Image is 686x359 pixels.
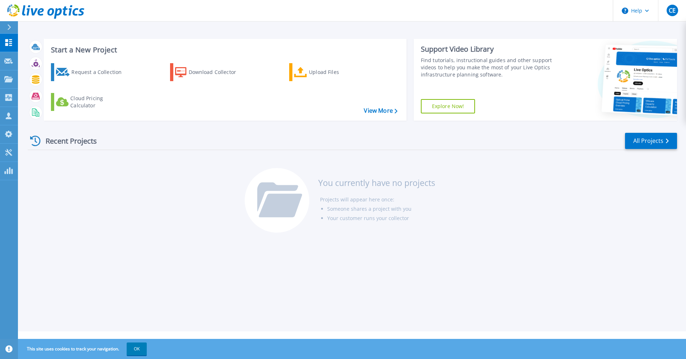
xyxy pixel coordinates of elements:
h3: You currently have no projects [318,179,435,187]
div: Recent Projects [28,132,107,150]
div: Upload Files [309,65,366,79]
a: Explore Now! [421,99,475,113]
div: Cloud Pricing Calculator [70,95,128,109]
a: Upload Files [289,63,369,81]
li: Someone shares a project with you [327,204,435,214]
li: Your customer runs your collector [327,214,435,223]
span: This site uses cookies to track your navigation. [20,342,147,355]
a: Download Collector [170,63,250,81]
button: OK [127,342,147,355]
a: All Projects [625,133,677,149]
li: Projects will appear here once: [320,195,435,204]
div: Download Collector [189,65,246,79]
div: Find tutorials, instructional guides and other support videos to help you make the most of your L... [421,57,555,78]
div: Request a Collection [71,65,129,79]
a: Request a Collection [51,63,131,81]
span: CE [669,8,676,13]
div: Support Video Library [421,45,555,54]
a: View More [364,107,397,114]
h3: Start a New Project [51,46,397,54]
a: Cloud Pricing Calculator [51,93,131,111]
